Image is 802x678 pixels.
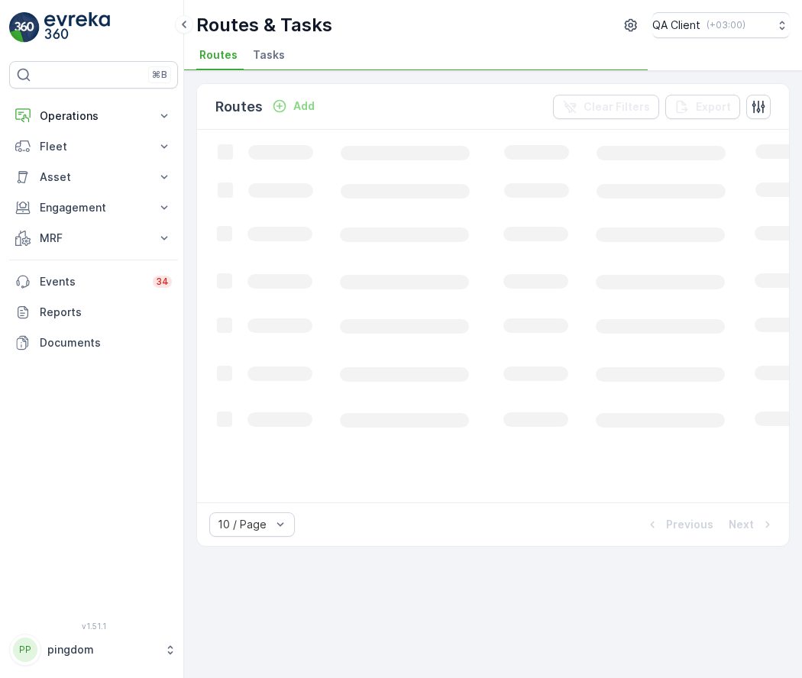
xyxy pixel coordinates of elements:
[293,98,315,114] p: Add
[707,19,745,31] p: ( +03:00 )
[666,517,713,532] p: Previous
[156,276,169,288] p: 34
[9,131,178,162] button: Fleet
[652,12,790,38] button: QA Client(+03:00)
[9,162,178,192] button: Asset
[215,96,263,118] p: Routes
[13,638,37,662] div: PP
[40,139,147,154] p: Fleet
[152,69,167,81] p: ⌘B
[40,231,147,246] p: MRF
[553,95,659,119] button: Clear Filters
[9,266,178,297] a: Events34
[9,297,178,328] a: Reports
[9,621,178,631] span: v 1.51.1
[9,101,178,131] button: Operations
[9,223,178,253] button: MRF
[40,274,144,289] p: Events
[696,99,731,115] p: Export
[199,47,238,63] span: Routes
[729,517,754,532] p: Next
[652,18,700,33] p: QA Client
[40,200,147,215] p: Engagement
[665,95,740,119] button: Export
[196,13,332,37] p: Routes & Tasks
[40,305,172,320] p: Reports
[9,634,178,666] button: PPpingdom
[253,47,285,63] span: Tasks
[9,192,178,223] button: Engagement
[44,12,110,43] img: logo_light-DOdMpM7g.png
[9,12,40,43] img: logo
[47,642,157,657] p: pingdom
[40,169,147,185] p: Asset
[266,97,321,115] button: Add
[584,99,650,115] p: Clear Filters
[643,515,715,534] button: Previous
[40,108,147,124] p: Operations
[9,328,178,358] a: Documents
[727,515,777,534] button: Next
[40,335,172,350] p: Documents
